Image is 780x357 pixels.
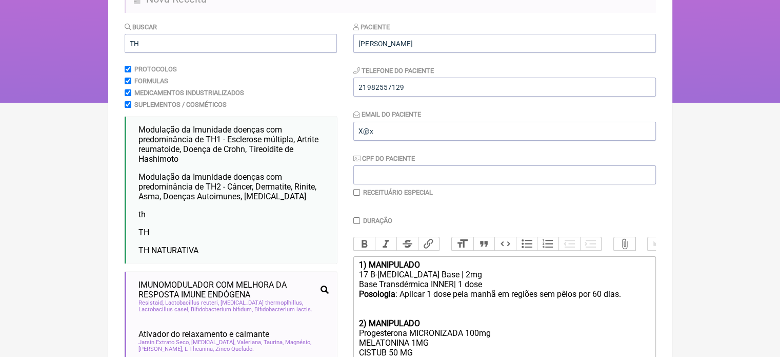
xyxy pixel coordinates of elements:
[353,23,390,31] label: Paciente
[516,237,537,251] button: Bullets
[138,228,149,237] span: TH
[648,237,669,251] button: Undo
[185,346,214,352] span: L Theanina
[358,279,650,289] div: Base Transdérmica INNER| 1 dose
[494,237,516,251] button: Code
[215,346,254,352] span: Zinco Quelado
[134,65,177,73] label: Protocolos
[353,67,434,74] label: Telefone do Paciente
[191,339,235,346] span: [MEDICAL_DATA]
[138,280,316,299] span: IMUNOMODULADOR COM MELHORA DA RESPOSTA IMUNE ENDÓGENA
[358,289,650,318] div: : Aplicar 1 dose pela manhã em regiões sem pêlos por 60 dias.
[264,339,284,346] span: Taurina
[138,306,189,313] span: Lactobacillus casei
[363,189,433,196] label: Receituário Especial
[580,237,602,251] button: Increase Level
[358,270,650,279] div: 17 B-[MEDICAL_DATA] Base | 2mg
[396,237,418,251] button: Strikethrough
[558,237,580,251] button: Decrease Level
[358,289,395,299] strong: Posologia
[353,110,421,118] label: Email do Paciente
[354,237,375,251] button: Bold
[285,339,311,346] span: Magnésio
[473,237,495,251] button: Quote
[358,260,419,270] strong: 1) MANIPULADO
[418,237,439,251] button: Link
[138,299,164,306] span: Resistaid
[375,237,396,251] button: Italic
[452,237,473,251] button: Heading
[138,210,146,219] span: th
[138,339,190,346] span: Jarsin Extrato Seco
[134,101,227,108] label: Suplementos / Cosméticos
[134,77,168,85] label: Formulas
[138,346,183,352] span: [PERSON_NAME]
[221,299,303,306] span: [MEDICAL_DATA] thermoplhillus
[254,306,312,313] span: Bifidobacterium lactis
[138,172,316,201] span: Modulação da Imunidade doenças com predominância de TH2 - Câncer, Dermatite, Rinite, Asma, Doença...
[537,237,558,251] button: Numbers
[138,125,318,164] span: Modulação da Imunidade doenças com predominância de TH1 - Esclerose múltipla, Artrite reumatoide,...
[614,237,635,251] button: Attach Files
[134,89,244,97] label: Medicamentos Industrializados
[353,155,415,162] label: CPF do Paciente
[191,306,253,313] span: Bifidobacterium bifidum
[125,34,337,53] input: exemplo: emagrecimento, ansiedade
[363,217,392,224] label: Duração
[358,318,419,328] strong: 2) MANIPULADO
[125,23,157,31] label: Buscar
[138,329,269,339] span: Ativador do relaxamento e calmante
[237,339,262,346] span: Valeriana
[165,299,219,306] span: Lactobacillus reuteri
[138,246,198,255] span: TH NATURATIVA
